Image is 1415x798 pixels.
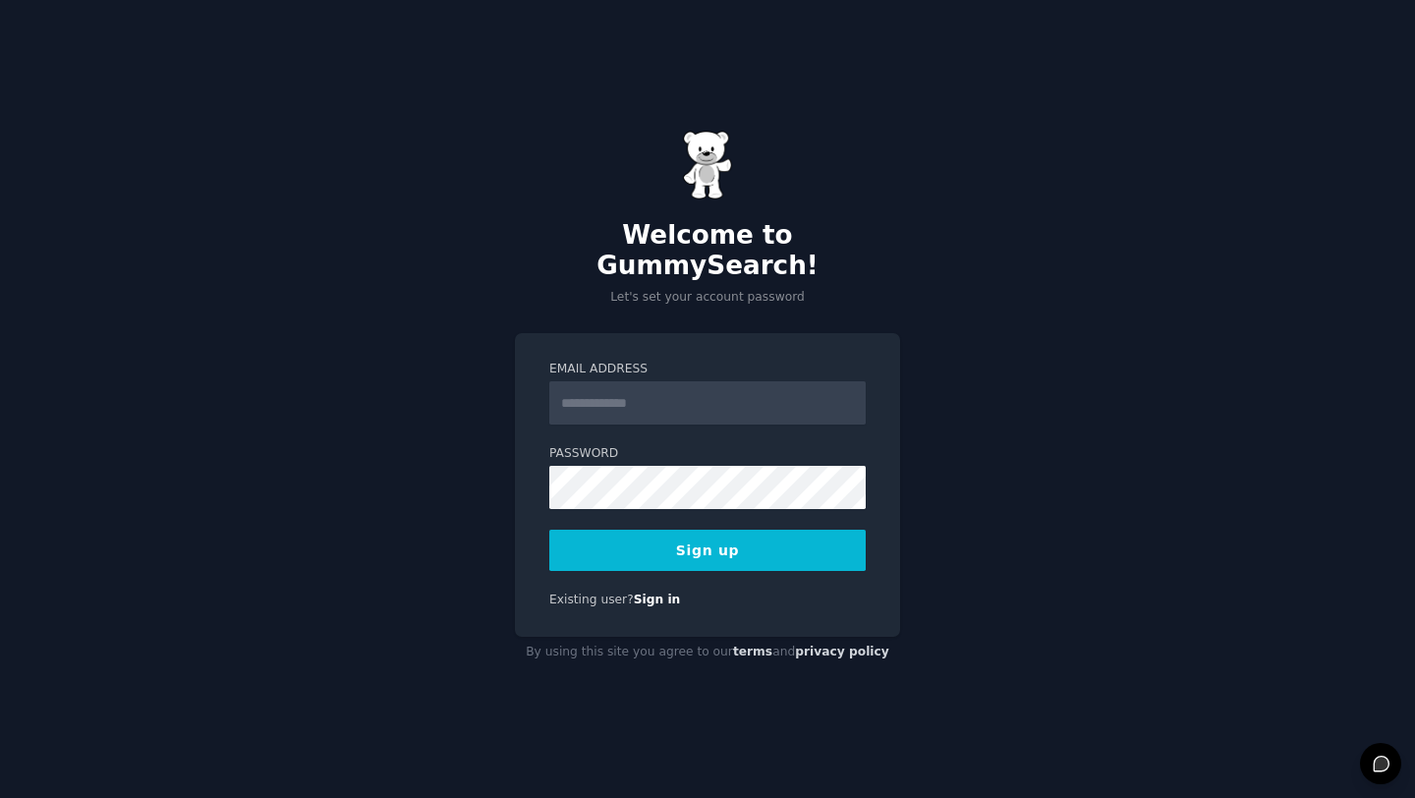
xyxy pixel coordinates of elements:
a: terms [733,645,772,658]
button: Sign up [549,530,866,571]
h2: Welcome to GummySearch! [515,220,900,282]
img: Gummy Bear [683,131,732,199]
label: Email Address [549,361,866,378]
div: By using this site you agree to our and [515,637,900,668]
label: Password [549,445,866,463]
a: Sign in [634,593,681,606]
a: privacy policy [795,645,889,658]
span: Existing user? [549,593,634,606]
p: Let's set your account password [515,289,900,307]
